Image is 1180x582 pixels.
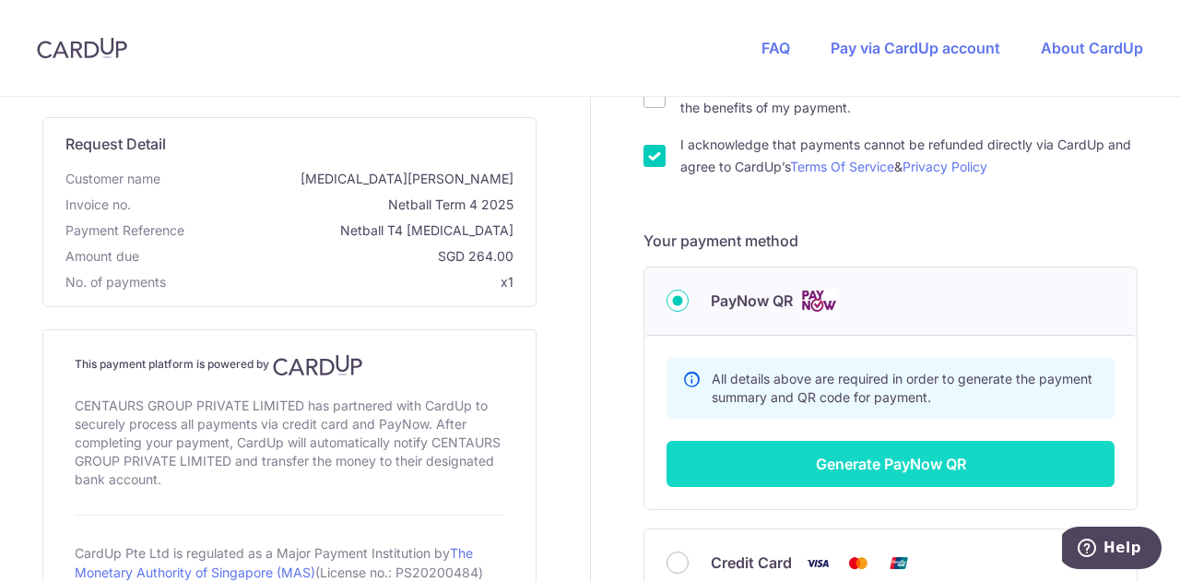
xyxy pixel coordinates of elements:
div: Credit Card Visa Mastercard Union Pay [667,552,1115,575]
span: Netball T4 [MEDICAL_DATA] [192,221,513,240]
a: Terms Of Service [790,159,894,174]
a: Pay via CardUp account [831,39,1000,57]
span: Customer name [65,170,160,188]
span: Amount due [65,247,139,266]
span: Netball Term 4 2025 [138,196,513,214]
span: Invoice no. [65,196,131,214]
span: translation missing: en.request_detail [65,135,166,153]
img: Visa [799,552,836,575]
h5: Your payment method [643,230,1138,252]
span: All details above are required in order to generate the payment summary and QR code for payment. [712,371,1092,405]
img: CardUp [37,37,127,59]
img: Union Pay [880,552,917,575]
span: Credit Card [711,552,792,574]
img: CardUp [273,354,363,376]
span: No. of payments [65,273,166,291]
a: FAQ [761,39,790,57]
span: [MEDICAL_DATA][PERSON_NAME] [168,170,513,188]
h4: This payment platform is powered by [75,354,504,376]
img: Mastercard [840,552,877,575]
label: I acknowledge that payments cannot be refunded directly via CardUp and agree to CardUp’s & [680,134,1138,178]
a: About CardUp [1041,39,1143,57]
a: Privacy Policy [903,159,987,174]
label: I would like to receive more information that will guide me how to maximize the benefits of my pa... [680,75,1138,119]
img: Cards logo [800,290,837,313]
a: The Monetary Authority of Singapore (MAS) [75,545,473,580]
iframe: Opens a widget where you can find more information [1062,527,1162,573]
span: SGD 264.00 [147,247,513,266]
span: translation missing: en.payment_reference [65,222,184,238]
div: PayNow QR Cards logo [667,290,1115,313]
div: CENTAURS GROUP PRIVATE LIMITED has partnered with CardUp to securely process all payments via cre... [75,393,504,493]
span: x1 [501,274,513,290]
button: Generate PayNow QR [667,441,1115,487]
span: PayNow QR [711,290,793,312]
